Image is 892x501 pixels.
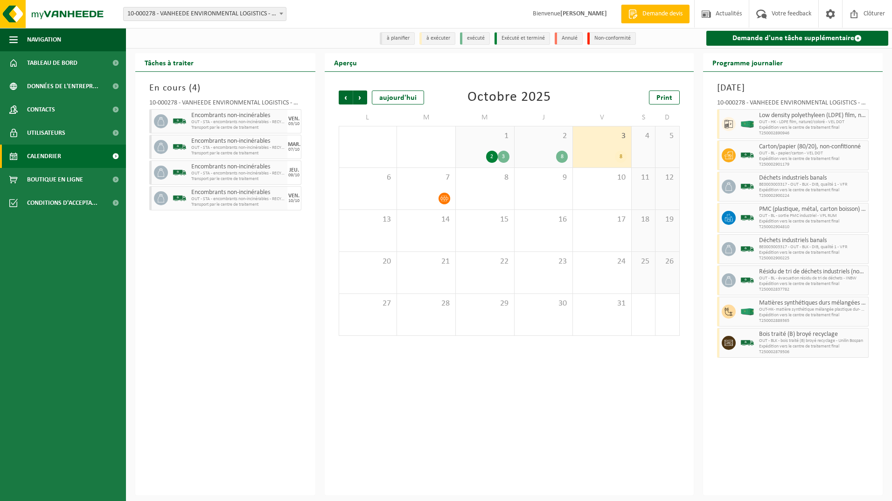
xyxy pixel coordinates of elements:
span: Encombrants non-incinérables [191,112,285,119]
div: 10-000278 - VANHEEDE ENVIRONMENTAL LOGISTICS - QUEVY - QUÉVY-[GEOGRAPHIC_DATA] [717,100,869,109]
a: Demande devis [621,5,690,23]
span: Conditions d'accepta... [27,191,98,215]
span: Suivant [353,90,367,104]
img: BL-SO-LV [740,242,754,256]
span: OUT - STA - encombrants non-incinérables - RECYROM [191,171,285,176]
a: Print [649,90,680,104]
span: Demande devis [640,9,685,19]
span: T250002837782 [759,287,866,292]
span: 18 [636,215,650,225]
span: 23 [519,257,568,267]
h3: En cours ( ) [149,81,301,95]
span: Transport par le centre de traitement [191,176,285,182]
span: Déchets industriels banals [759,174,866,182]
span: PMC (plastique, métal, carton boisson) (industriel) [759,206,866,213]
span: 8 [460,173,509,183]
span: Boutique en ligne [27,168,83,191]
span: Print [656,94,672,102]
span: 4 [636,131,650,141]
span: OUT - BL - papier/carton - VEL DOT [759,151,866,156]
span: Expédition vers le centre de traitement final [759,219,866,224]
span: Low density polyethyleen (LDPE) film, naturel/coloré, non-confitionné (98/2) [759,112,866,119]
span: 22 [460,257,509,267]
span: 21 [402,257,451,267]
span: Carton/papier (80/20), non-confitionné [759,143,866,151]
td: S [632,109,655,126]
span: 2 [519,131,568,141]
span: BE0003003317 - OUT - BLK - DIB, qualité 1 - VFR [759,244,866,250]
span: 17 [578,215,627,225]
td: L [339,109,397,126]
img: HK-XC-40-GN-00 [740,308,754,315]
h2: Programme journalier [703,53,792,71]
img: BL-SO-LV [740,336,754,350]
div: 09/10 [288,173,300,178]
span: 29 [460,299,509,309]
span: OUT - BLK - bois traité (B) broyé recyclage - Unilin Bospan [759,338,866,344]
span: Contacts [27,98,55,121]
span: T250002890946 [759,131,866,136]
span: T250002901179 [759,162,866,167]
span: OUT - BL - sortie PMC industriel - VPL RUM [759,213,866,219]
span: Calendrier [27,145,61,168]
span: 6 [344,173,392,183]
span: Déchets industriels banals [759,237,866,244]
span: OUT-HK- matière synthétique mélangée plastique dur- VEL DOT [759,307,866,313]
img: BL-SO-LV [740,180,754,194]
div: 07/10 [288,147,300,152]
span: 10-000278 - VANHEEDE ENVIRONMENTAL LOGISTICS - QUEVY - QUÉVY-LE-GRAND [124,7,286,21]
span: Utilisateurs [27,121,65,145]
span: 10 [578,173,627,183]
span: OUT - STA - encombrants non-incinérables - RECYROM [191,145,285,151]
div: 3 [498,151,509,163]
td: M [397,109,456,126]
span: Matières synthétiques durs mélangées (PE, PP et PVC), recyclables (industriel) [759,299,866,307]
span: Expédition vers le centre de traitement final [759,313,866,318]
span: 3 [578,131,627,141]
span: Expédition vers le centre de traitement final [759,281,866,287]
li: à exécuter [419,32,455,45]
span: 27 [344,299,392,309]
span: 26 [660,257,674,267]
span: 7 [402,173,451,183]
img: BL-SO-LV [740,273,754,287]
div: 8 [615,151,627,163]
span: T250002879506 [759,349,866,355]
img: BL-SO-LV [173,166,187,180]
span: Transport par le centre de traitement [191,151,285,156]
span: Expédition vers le centre de traitement final [759,250,866,256]
img: BL-SO-LV [740,211,754,225]
span: Expédition vers le centre de traitement final [759,156,866,162]
span: 14 [402,215,451,225]
span: Résidu de tri de déchets industriels (non comparable au déchets ménagers) [759,268,866,276]
span: 25 [636,257,650,267]
span: 16 [519,215,568,225]
img: BL-SO-LV [740,148,754,162]
img: BL-SO-LV [173,140,187,154]
span: T250002889365 [759,318,866,324]
strong: [PERSON_NAME] [560,10,607,17]
span: Encombrants non-incinérables [191,163,285,171]
div: Octobre 2025 [467,90,551,104]
span: Encombrants non-incinérables [191,189,285,196]
span: 24 [578,257,627,267]
li: exécuté [460,32,490,45]
span: 1 [460,131,509,141]
span: 11 [636,173,650,183]
span: BE0003003317 - OUT - BLK - DIB, qualité 1 - VFR [759,182,866,188]
li: Exécuté et terminé [495,32,550,45]
h2: Tâches à traiter [135,53,203,71]
td: D [655,109,679,126]
div: 03/10 [288,122,300,126]
li: Non-conformité [587,32,636,45]
td: J [515,109,573,126]
div: aujourd'hui [372,90,424,104]
span: 10-000278 - VANHEEDE ENVIRONMENTAL LOGISTICS - QUEVY - QUÉVY-LE-GRAND [123,7,286,21]
span: Expédition vers le centre de traitement final [759,125,866,131]
span: Expédition vers le centre de traitement final [759,188,866,193]
span: 4 [192,83,197,93]
span: 31 [578,299,627,309]
span: OUT - STA - encombrants non-incinérables - RECYROM [191,119,285,125]
span: 13 [344,215,392,225]
div: JEU. [289,167,299,173]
